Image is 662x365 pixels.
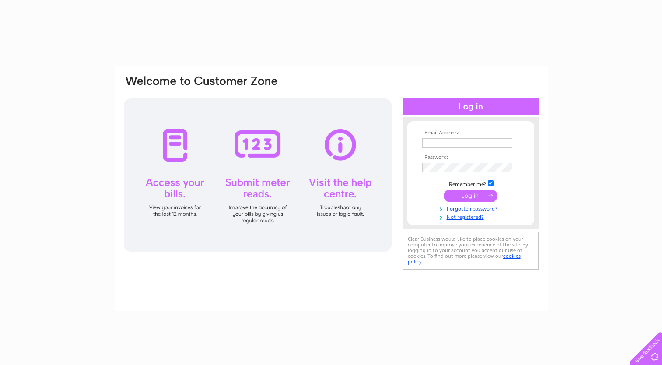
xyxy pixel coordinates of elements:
th: Password: [420,154,522,161]
a: Not registered? [422,212,522,221]
div: Clear Business would like to place cookies on your computer to improve your experience of the sit... [403,232,539,270]
th: Email Address: [420,130,522,136]
td: Remember me? [420,179,522,188]
a: Forgotten password? [422,204,522,212]
a: cookies policy [408,253,521,265]
input: Submit [444,190,497,202]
